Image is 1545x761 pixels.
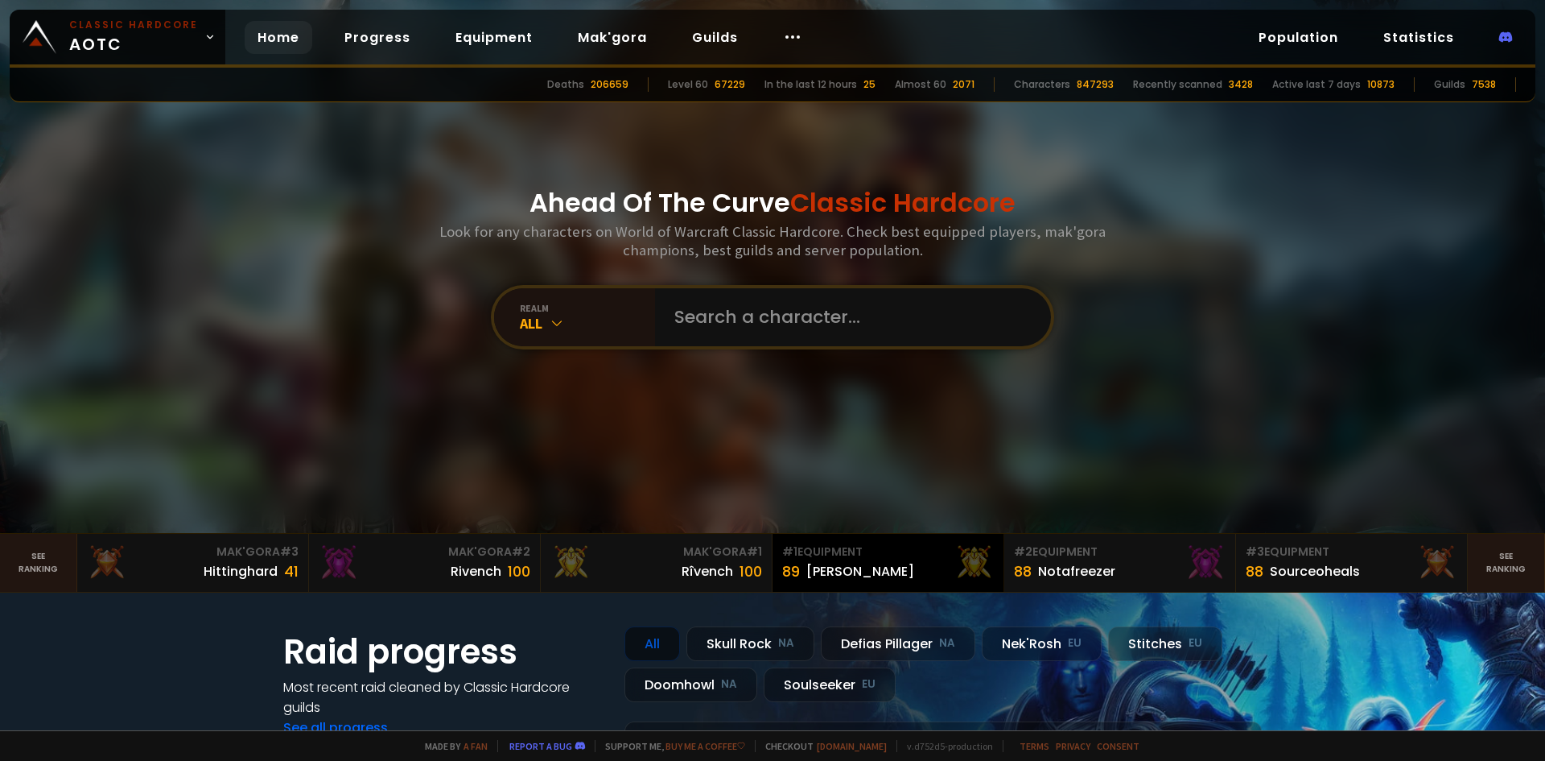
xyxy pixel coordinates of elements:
[309,534,541,592] a: Mak'Gora#2Rivench100
[283,627,605,677] h1: Raid progress
[1108,627,1222,661] div: Stitches
[862,676,875,693] small: EU
[77,534,309,592] a: Mak'Gora#3Hittinghard41
[280,544,299,560] span: # 3
[778,635,794,651] small: NA
[1246,21,1351,54] a: Population
[415,740,488,752] span: Made by
[1246,544,1457,560] div: Equipment
[10,10,225,64] a: Classic HardcoreAOTC
[550,544,762,560] div: Mak'Gora
[520,302,655,314] div: realm
[782,544,994,560] div: Equipment
[463,740,488,752] a: a fan
[665,288,1032,346] input: Search a character...
[319,544,530,560] div: Mak'Gora
[541,534,772,592] a: Mak'Gora#1Rîvench100
[1367,77,1395,92] div: 10873
[1236,534,1468,592] a: #3Equipment88Sourceoheals
[1246,544,1264,560] span: # 3
[595,740,745,752] span: Support me,
[332,21,423,54] a: Progress
[1270,561,1360,581] div: Sourceoheals
[953,77,974,92] div: 2071
[1370,21,1467,54] a: Statistics
[1097,740,1139,752] a: Consent
[782,560,800,582] div: 89
[245,21,312,54] a: Home
[668,77,708,92] div: Level 60
[782,544,797,560] span: # 1
[1020,740,1049,752] a: Terms
[529,184,1016,222] h1: Ahead Of The Curve
[87,544,299,560] div: Mak'Gora
[895,77,946,92] div: Almost 60
[204,561,278,581] div: Hittinghard
[747,544,762,560] span: # 1
[283,718,388,737] a: See all progress
[69,18,198,32] small: Classic Hardcore
[512,544,530,560] span: # 2
[547,77,584,92] div: Deaths
[755,740,887,752] span: Checkout
[1038,561,1115,581] div: Notafreezer
[817,740,887,752] a: [DOMAIN_NAME]
[591,77,628,92] div: 206659
[679,21,751,54] a: Guilds
[1472,77,1496,92] div: 7538
[1014,544,1032,560] span: # 2
[715,77,745,92] div: 67229
[939,635,955,651] small: NA
[1468,534,1545,592] a: Seeranking
[1077,77,1114,92] div: 847293
[451,561,501,581] div: Rivench
[790,184,1016,221] span: Classic Hardcore
[806,561,914,581] div: [PERSON_NAME]
[682,561,733,581] div: Rîvench
[1434,77,1465,92] div: Guilds
[1272,77,1361,92] div: Active last 7 days
[1056,740,1090,752] a: Privacy
[520,314,655,333] div: All
[1004,534,1236,592] a: #2Equipment88Notafreezer
[821,627,975,661] div: Defias Pillager
[508,560,530,582] div: 100
[624,627,680,661] div: All
[1014,544,1226,560] div: Equipment
[283,677,605,718] h4: Most recent raid cleaned by Classic Hardcore guilds
[721,676,737,693] small: NA
[982,627,1102,661] div: Nek'Rosh
[284,560,299,582] div: 41
[443,21,546,54] a: Equipment
[1014,77,1070,92] div: Characters
[624,668,757,702] div: Doomhowl
[565,21,660,54] a: Mak'gora
[1189,635,1202,651] small: EU
[1133,77,1222,92] div: Recently scanned
[764,77,857,92] div: In the last 12 hours
[509,740,572,752] a: Report a bug
[1068,635,1081,651] small: EU
[764,668,896,702] div: Soulseeker
[433,222,1112,259] h3: Look for any characters on World of Warcraft Classic Hardcore. Check best equipped players, mak'g...
[772,534,1004,592] a: #1Equipment89[PERSON_NAME]
[740,560,762,582] div: 100
[1229,77,1253,92] div: 3428
[1014,560,1032,582] div: 88
[896,740,993,752] span: v. d752d5 - production
[665,740,745,752] a: Buy me a coffee
[686,627,814,661] div: Skull Rock
[863,77,875,92] div: 25
[1246,560,1263,582] div: 88
[69,18,198,56] span: AOTC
